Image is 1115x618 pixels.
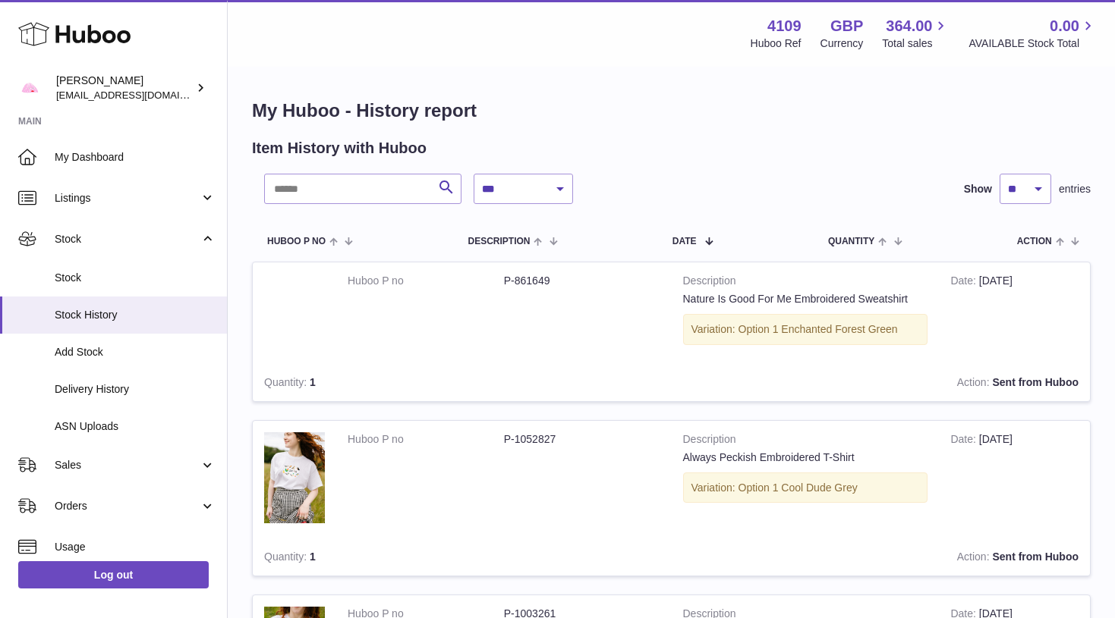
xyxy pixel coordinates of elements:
[264,432,325,523] img: alwayspeckish-Limpet-DariaSzotekPhotography-36_websize.jpg
[992,376,1079,388] strong: Sent from Huboo
[964,182,992,196] label: Show
[683,432,928,450] strong: Description
[348,432,504,447] dt: Huboo P no
[950,274,978,290] strong: Date
[950,433,978,449] strong: Date
[55,232,200,246] span: Stock
[821,36,864,51] div: Currency
[55,419,216,434] span: ASN Uploads
[939,262,1090,364] td: [DATE]
[55,540,216,554] span: Usage
[55,345,216,359] span: Add Stock
[672,262,940,364] td: Nature Is Good For Me Embroidered Sweatshirt
[252,138,427,158] h2: Item History with Huboo
[267,237,326,246] span: Huboo P no
[683,314,928,345] div: Variation: Option 1 Enchanted Forest Green
[939,421,1090,538] td: [DATE]
[56,74,193,102] div: [PERSON_NAME]
[830,16,863,36] strong: GBP
[468,237,530,246] span: Description
[683,472,928,503] div: Variation: Option 1 Cool Dude Grey
[264,376,310,392] strong: Quantity
[992,551,1079,563] strong: Sent from Huboo
[957,376,993,392] strong: Action
[264,551,310,566] strong: Quantity
[56,89,223,101] span: [EMAIL_ADDRESS][DOMAIN_NAME]
[969,36,1097,51] span: AVAILABLE Stock Total
[253,538,404,576] td: 1
[55,308,216,322] span: Stock History
[751,36,802,51] div: Huboo Ref
[672,237,697,246] span: Date
[504,274,660,288] dd: P-861649
[348,274,504,288] dt: Huboo P no
[55,191,200,205] span: Listings
[1017,237,1052,246] span: Action
[767,16,802,36] strong: 4109
[683,274,928,292] strong: Description
[253,364,404,401] td: 1
[55,150,216,165] span: My Dashboard
[957,551,993,566] strong: Action
[55,499,200,513] span: Orders
[55,271,216,285] span: Stock
[55,458,200,472] span: Sales
[828,237,874,246] span: Quantity
[882,16,950,51] a: 364.00 Total sales
[18,77,41,99] img: hello@limpetstore.com
[882,36,950,51] span: Total sales
[672,421,940,538] td: Always Peckish Embroidered T-Shirt
[55,382,216,397] span: Delivery History
[504,432,660,447] dd: P-1052827
[252,99,1091,123] h1: My Huboo - History report
[1050,16,1079,36] span: 0.00
[18,561,209,588] a: Log out
[886,16,932,36] span: 364.00
[1059,182,1091,196] span: entries
[969,16,1097,51] a: 0.00 AVAILABLE Stock Total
